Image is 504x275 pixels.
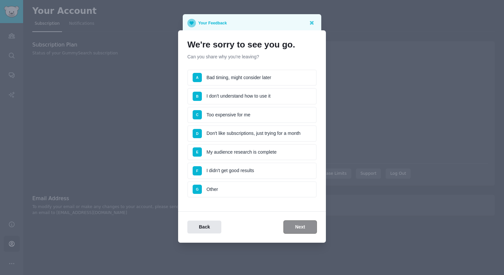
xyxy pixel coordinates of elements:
[196,187,199,191] span: G
[196,169,198,173] span: F
[196,113,199,117] span: C
[187,221,221,233] button: Back
[187,40,317,50] h1: We're sorry to see you go.
[187,53,317,60] p: Can you share why you're leaving?
[196,94,199,98] span: B
[196,132,199,136] span: D
[196,76,199,79] span: A
[198,19,227,27] p: Your Feedback
[196,150,198,154] span: E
